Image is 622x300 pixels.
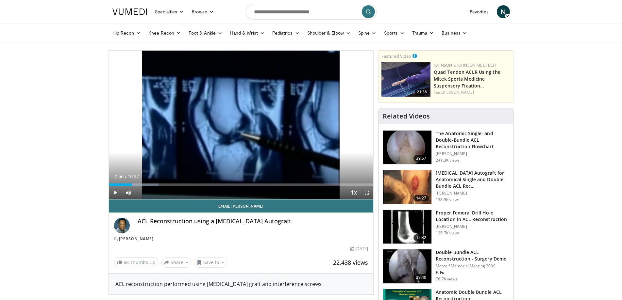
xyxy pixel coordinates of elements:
div: ACL reconstruction performed using [MEDICAL_DATA] graft and interference screws [115,280,367,288]
span: 68 [124,259,129,265]
a: Browse [188,5,218,18]
div: Feat. [434,89,511,95]
a: Johnson & Johnson MedTech [434,62,496,68]
span: 22,438 views [333,259,368,266]
a: Spine [354,26,380,39]
small: Featured Video [381,53,411,59]
a: Email [PERSON_NAME] [109,199,374,213]
span: 10:37 [127,174,139,179]
a: 21:38 [381,62,430,97]
img: Avatar [114,218,130,233]
a: [PERSON_NAME] [119,236,154,242]
h4: Related Videos [383,112,430,120]
span: 21:38 [415,89,429,95]
img: VuMedi Logo [112,8,147,15]
a: Hand & Wrist [226,26,268,39]
p: 125.7K views [436,230,460,236]
p: [PERSON_NAME] [436,151,509,156]
button: Playback Rate [347,186,360,199]
a: Sports [380,26,408,39]
img: ffu_3.png.150x105_q85_crop-smart_upscale.jpg [383,249,431,283]
a: 12:32 Proper Femoral Drill Hole Location in ACL Reconstruction [PERSON_NAME] 125.7K views [383,210,509,244]
button: Fullscreen [360,186,373,199]
span: 12:32 [413,234,429,241]
img: 281064_0003_1.png.150x105_q85_crop-smart_upscale.jpg [383,170,431,204]
span: 29:40 [413,274,429,281]
a: Trauma [408,26,438,39]
button: Share [161,257,192,268]
video-js: Video Player [109,51,374,199]
a: Favorites [466,5,493,18]
a: Foot & Ankle [185,26,226,39]
h3: The Anatomic Single- and Double-Bundle ACL Reconstruction Flowchart [436,130,509,150]
a: 14:27 [MEDICAL_DATA] Autograft for Anatomical Single and Double Bundle ACL Rec… [PERSON_NAME] 138... [383,170,509,204]
div: [DATE] [350,246,368,252]
div: Progress Bar [109,183,374,186]
a: Knee Recon [144,26,185,39]
a: Quad Tendon ACLR Using the Mitek Sports Medicine Suspensory Fixation… [434,69,500,89]
p: [PERSON_NAME] [436,191,509,196]
p: Metcalf Memorial Meeting 2009 [436,263,509,269]
button: Save to [194,257,227,268]
a: [PERSON_NAME] [443,89,474,95]
img: Fu_0_3.png.150x105_q85_crop-smart_upscale.jpg [383,131,431,165]
button: Mute [122,186,135,199]
button: Play [109,186,122,199]
img: Title_01_100001165_3.jpg.150x105_q85_crop-smart_upscale.jpg [383,210,431,244]
h4: ACL Reconstruction using a [MEDICAL_DATA] Autograft [138,218,368,225]
a: 39:57 The Anatomic Single- and Double-Bundle ACL Reconstruction Flowchart [PERSON_NAME] 241.3K views [383,130,509,165]
p: [PERSON_NAME] [436,224,509,229]
a: Specialties [151,5,188,18]
a: Shoulder & Elbow [303,26,354,39]
p: 138.9K views [436,197,460,202]
p: F. Fu [436,270,509,275]
p: 76.7K views [436,276,457,282]
a: Business [438,26,471,39]
div: By [114,236,368,242]
span: 39:57 [413,155,429,162]
a: 29:40 Double Bundle ACL Reconstruction - Surgery Demo Metcalf Memorial Meeting 2009 F. Fu 76.7K v... [383,249,509,284]
h3: Proper Femoral Drill Hole Location in ACL Reconstruction [436,210,509,223]
p: 241.3K views [436,158,460,163]
span: 14:27 [413,195,429,201]
a: Pediatrics [268,26,303,39]
a: N [497,5,510,18]
a: 68 Thumbs Up [114,257,159,267]
img: b78fd9da-dc16-4fd1-a89d-538d899827f1.150x105_q85_crop-smart_upscale.jpg [381,62,430,97]
span: / [125,174,126,179]
h3: Double Bundle ACL Reconstruction - Surgery Demo [436,249,509,262]
a: Hip Recon [109,26,145,39]
input: Search topics, interventions [246,4,377,20]
span: 0:56 [115,174,124,179]
h3: [MEDICAL_DATA] Autograft for Anatomical Single and Double Bundle ACL Rec… [436,170,509,189]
